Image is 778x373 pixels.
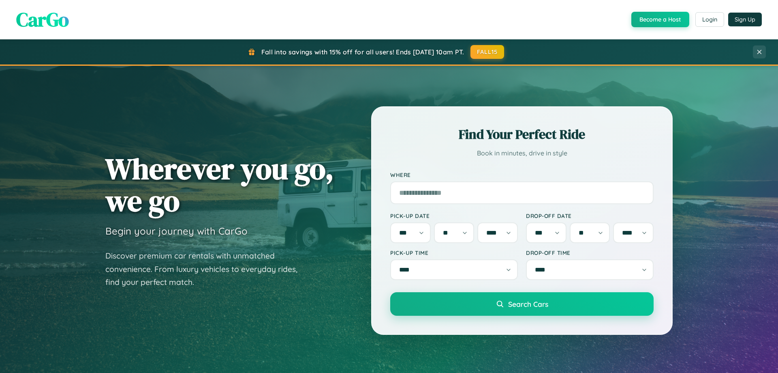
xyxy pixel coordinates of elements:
p: Book in minutes, drive in style [390,147,654,159]
p: Discover premium car rentals with unmatched convenience. From luxury vehicles to everyday rides, ... [105,249,308,289]
button: FALL15 [470,45,504,59]
h2: Find Your Perfect Ride [390,125,654,143]
label: Pick-up Date [390,212,518,219]
span: Fall into savings with 15% off for all users! Ends [DATE] 10am PT. [261,48,464,56]
span: CarGo [16,6,69,33]
button: Become a Host [631,12,689,27]
label: Where [390,171,654,178]
label: Pick-up Time [390,249,518,256]
span: Search Cars [508,300,548,308]
label: Drop-off Date [526,212,654,219]
label: Drop-off Time [526,249,654,256]
button: Search Cars [390,292,654,316]
button: Sign Up [728,13,762,26]
h1: Wherever you go, we go [105,153,334,217]
button: Login [695,12,724,27]
h3: Begin your journey with CarGo [105,225,248,237]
